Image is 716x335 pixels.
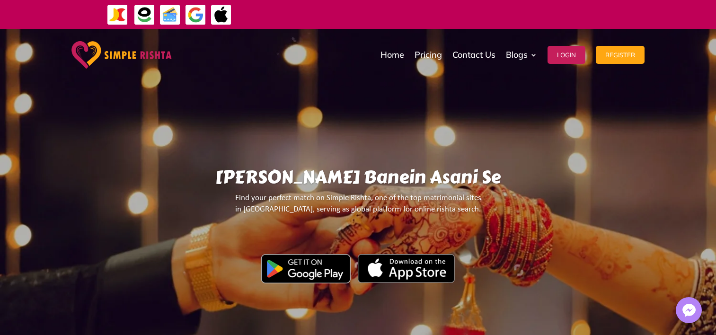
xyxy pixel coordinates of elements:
[93,193,622,223] p: Find your perfect match on Simple Rishta, one of the top matrimonial sites in [GEOGRAPHIC_DATA], ...
[93,167,622,193] h1: [PERSON_NAME] Banein Asani Se
[159,4,181,26] img: Credit Cards
[380,31,404,79] a: Home
[452,31,495,79] a: Contact Us
[596,31,645,79] a: Register
[543,6,563,22] strong: جاز کیش
[596,46,645,64] button: Register
[548,31,585,79] a: Login
[548,46,585,64] button: Login
[520,6,541,22] strong: ایزی پیسہ
[680,301,698,320] img: Messenger
[185,4,206,26] img: GooglePay-icon
[415,31,442,79] a: Pricing
[107,4,128,26] img: JazzCash-icon
[211,4,232,26] img: ApplePay-icon
[506,31,537,79] a: Blogs
[134,4,155,26] img: EasyPaisa-icon
[261,254,351,283] img: Google Play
